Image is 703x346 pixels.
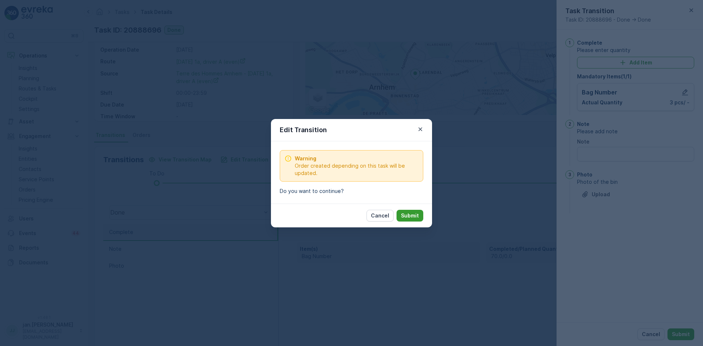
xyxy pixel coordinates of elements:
span: Warning [295,155,419,162]
button: Submit [397,210,423,222]
p: Submit [401,212,419,219]
span: Order created depending on this task will be updated. [295,162,419,177]
button: Cancel [367,210,394,222]
p: Edit Transition [280,125,327,135]
p: Cancel [371,212,389,219]
p: Do you want to continue? [280,187,423,195]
